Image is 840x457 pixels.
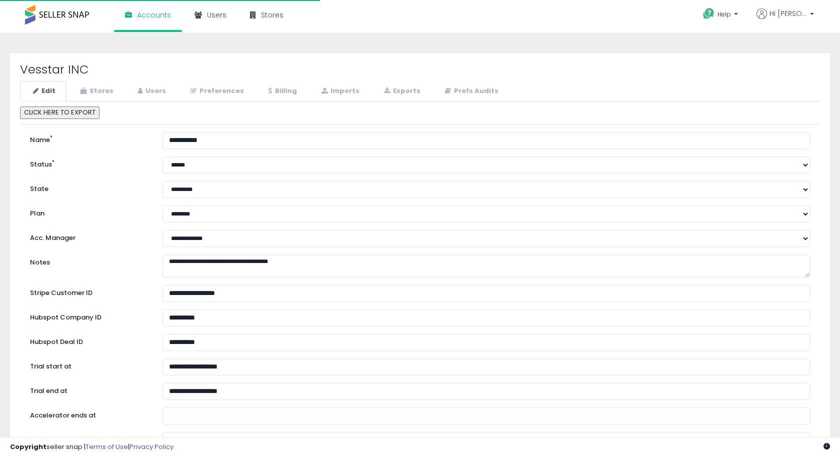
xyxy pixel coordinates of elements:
span: Users [207,10,226,20]
i: Get Help [702,7,715,20]
span: Hi [PERSON_NAME] [769,8,807,18]
label: Subscribed at [22,432,155,445]
label: Acc. Manager [22,230,155,243]
label: Trial start at [22,358,155,371]
a: Preferences [177,81,254,101]
a: Exports [371,81,431,101]
span: Accounts [137,10,171,20]
a: Hi [PERSON_NAME] [756,8,814,31]
label: Name [22,132,155,145]
label: Stripe Customer ID [22,285,155,298]
label: Notes [22,254,155,267]
button: CLICK HERE TO EXPORT [20,106,99,119]
a: Stores [67,81,124,101]
label: Trial end at [22,383,155,396]
span: Stores [261,10,283,20]
label: State [22,181,155,194]
h2: Vesstar INC [20,63,820,76]
a: Privacy Policy [129,442,173,451]
label: Plan [22,205,155,218]
label: Status [22,156,155,169]
a: Edit [20,81,66,101]
strong: Copyright [10,442,46,451]
a: Users [125,81,176,101]
label: Accelerator ends at [22,407,155,420]
a: Imports [308,81,370,101]
label: Hubspot Deal ID [22,334,155,347]
a: Billing [255,81,307,101]
a: Terms of Use [85,442,128,451]
div: seller snap | | [10,442,173,452]
a: Prefs Audits [432,81,509,101]
span: Help [717,10,731,18]
label: Hubspot Company ID [22,309,155,322]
